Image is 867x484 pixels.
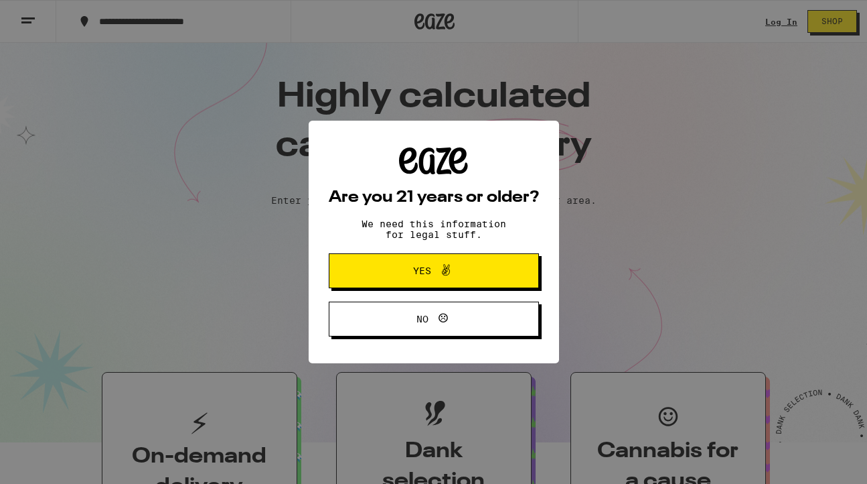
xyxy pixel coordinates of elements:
span: Yes [413,266,431,276]
h2: Are you 21 years or older? [329,190,539,206]
span: No [416,314,428,324]
p: We need this information for legal stuff. [350,219,518,240]
span: Hi. Need any help? [8,9,96,20]
button: No [329,302,539,337]
button: Yes [329,253,539,288]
